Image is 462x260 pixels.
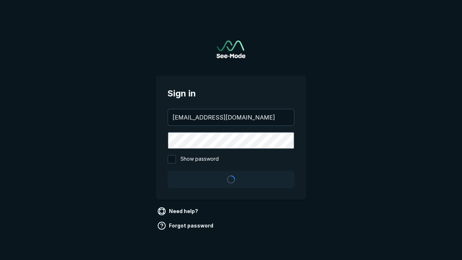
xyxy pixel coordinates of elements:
a: Go to sign in [217,40,245,58]
a: Forgot password [156,220,216,231]
input: your@email.com [168,109,294,125]
span: Sign in [167,87,295,100]
span: Show password [180,155,219,164]
a: Need help? [156,205,201,217]
img: See-Mode Logo [217,40,245,58]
